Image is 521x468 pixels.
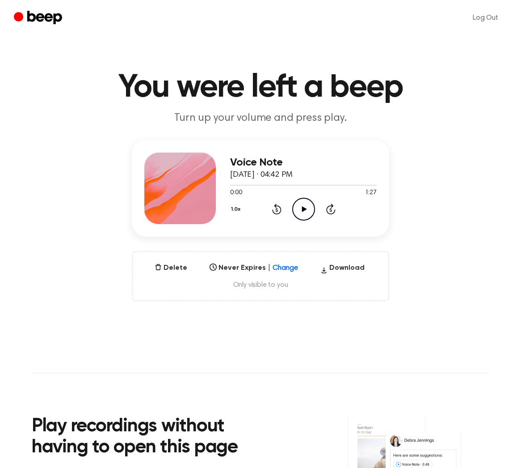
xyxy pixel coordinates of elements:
button: Delete [151,263,191,273]
a: Log Out [464,7,507,29]
span: 1:27 [365,188,377,198]
h3: Voice Note [230,157,377,169]
h1: You were left a beep [32,72,489,104]
button: 1.0x [230,202,244,217]
a: Beep [14,9,64,27]
h2: Play recordings without having to open this page [32,416,273,459]
span: 0:00 [230,188,242,198]
span: Only visible to you [143,281,378,289]
p: Turn up your volume and press play. [89,111,432,126]
span: [DATE] · 04:42 PM [230,171,293,179]
button: Download [317,263,368,277]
